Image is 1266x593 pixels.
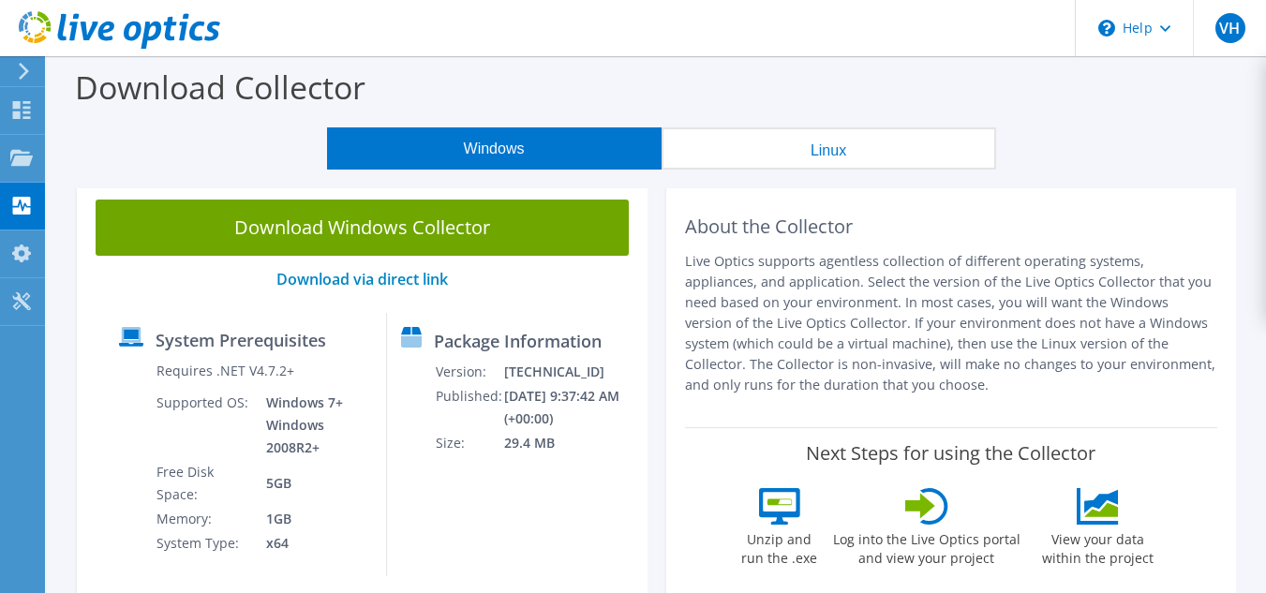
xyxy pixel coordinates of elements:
[156,331,326,349] label: System Prerequisites
[832,525,1021,568] label: Log into the Live Optics portal and view your project
[662,127,996,170] button: Linux
[252,531,371,556] td: x64
[806,442,1095,465] label: Next Steps for using the Collector
[156,391,253,460] td: Supported OS:
[156,460,253,507] td: Free Disk Space:
[252,391,371,460] td: Windows 7+ Windows 2008R2+
[276,269,448,289] a: Download via direct link
[327,127,662,170] button: Windows
[252,507,371,531] td: 1GB
[156,507,253,531] td: Memory:
[435,384,503,431] td: Published:
[1215,13,1245,43] span: VH
[685,251,1218,395] p: Live Optics supports agentless collection of different operating systems, appliances, and applica...
[1031,525,1166,568] label: View your data within the project
[737,525,823,568] label: Unzip and run the .exe
[503,384,639,431] td: [DATE] 9:37:42 AM (+00:00)
[96,200,629,256] a: Download Windows Collector
[503,360,639,384] td: [TECHNICAL_ID]
[156,531,253,556] td: System Type:
[435,360,503,384] td: Version:
[503,431,639,455] td: 29.4 MB
[1098,20,1115,37] svg: \n
[434,332,602,350] label: Package Information
[435,431,503,455] td: Size:
[75,66,365,109] label: Download Collector
[156,362,294,380] label: Requires .NET V4.7.2+
[252,460,371,507] td: 5GB
[685,215,1218,238] h2: About the Collector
